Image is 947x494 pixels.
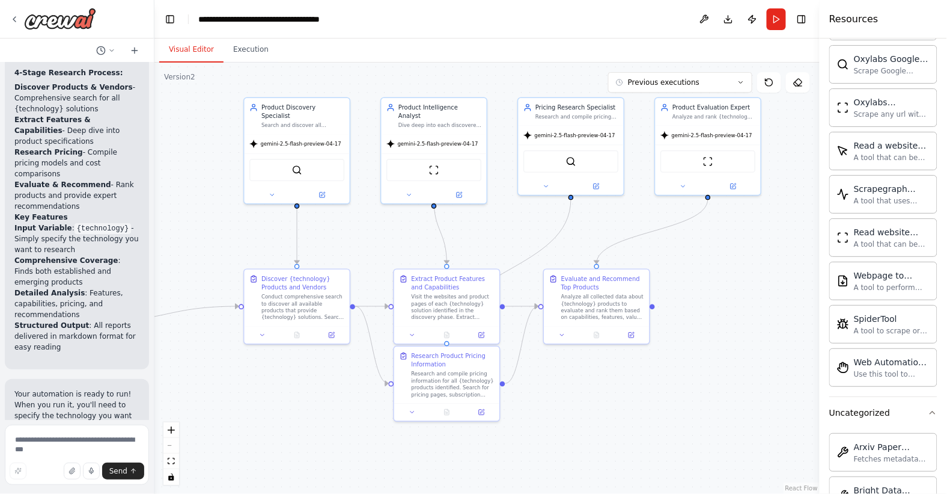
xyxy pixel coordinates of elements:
[505,302,538,310] g: Edge from 20f74d63-3594-40e0-9a32-ee14bc361c3f to 0fe28f5c-3602-4fb2-829b-8e6cc3e254ef
[854,96,930,108] div: Oxylabs Universal Scraper tool
[854,369,930,379] div: Use this tool to control a web browser and interact with websites using natural language. Capabil...
[428,407,464,418] button: No output available
[854,454,930,464] div: Fetches metadata from [GEOGRAPHIC_DATA] based on a search query and optionally downloads PDFs.
[566,156,576,167] img: SerperDevTool
[163,422,179,438] button: zoom in
[428,330,464,340] button: No output available
[355,302,388,388] g: Edge from 3353ef56-8c62-45dd-8c24-b9fdac414943 to d8e24680-9d98-4801-bb8a-37f82f79a675
[608,72,752,93] button: Previous executions
[854,196,930,206] div: A tool that uses Scrapegraph AI to intelligently scrape website content.
[243,269,350,345] div: Discover {technology} Products and VendorsConduct comprehensive search to discover all available ...
[293,199,301,264] g: Edge from 10221397-3912-4a93-ad84-9872d9aff804 to 3353ef56-8c62-45dd-8c24-b9fdac414943
[628,78,699,87] span: Previous executions
[412,275,495,292] div: Extract Product Features and Capabilities
[162,11,178,28] button: Hide left sidebar
[561,294,644,321] div: Analyze all collected data about {technology} products to evaluate and rank them based on capabil...
[14,179,139,212] li: - Rank products and provide expert recommendations
[854,153,930,162] div: A tool that can be used to read a website content.
[163,422,179,485] div: React Flow controls
[14,82,139,114] li: - Comprehensive search for all {technology} solutions
[163,438,179,454] button: zoom out
[854,110,930,119] div: Scrape any url with Oxylabs Universal Scraper
[505,302,538,388] g: Edge from d8e24680-9d98-4801-bb8a-37f82f79a675 to 0fe28f5c-3602-4fb2-829b-8e6cc3e254ef
[854,270,930,282] div: Webpage to Markdown
[854,140,930,152] div: Read a website content
[412,352,495,369] div: Research Product Pricing Information
[854,66,930,76] div: Scrape Google Search results with Oxylabs Google Search Scraper
[854,283,930,292] div: A tool to perform convert a webpage to markdown to make it easier for LLMs to understand
[829,12,878,26] h4: Resources
[837,58,849,70] img: Oxylabsgooglesearchscrapertool
[398,103,481,121] div: Product Intelligence Analyst
[164,72,195,82] div: Version 2
[261,294,344,321] div: Conduct comprehensive search to discover all available products that provide {technology} solutio...
[14,224,72,232] strong: Input Variable
[854,183,930,195] div: Scrapegraph website scraper
[14,321,89,330] strong: Structured Output
[837,275,849,287] img: Serplywebpagetomarkdowntool
[394,346,501,422] div: Research Product Pricing InformationResearch and compile pricing information for all {technology}...
[261,122,344,129] div: Search and discover all products that provide {technology} solutions, identifying key vendors, pr...
[261,103,344,121] div: Product Discovery Specialist
[592,199,713,264] g: Edge from 611afd5c-01b7-4ded-8967-5b8601d1fb0c to 0fe28f5c-3602-4fb2-829b-8e6cc3e254ef
[854,326,930,336] div: A tool to scrape or crawl a website and return LLM-ready content.
[14,289,85,297] strong: Detailed Analysis
[837,362,849,374] img: Stagehandtool
[654,97,761,196] div: Product Evaluation ExpertAnalyze and rank {technology} products based on their capabilities, feat...
[279,330,315,340] button: No output available
[261,141,341,147] span: gemini-2.5-flash-preview-04-17
[837,232,849,244] img: Scrapewebsitetool
[398,141,478,147] span: gemini-2.5-flash-preview-04-17
[854,441,930,453] div: Arxiv Paper Fetcher and Downloader
[317,330,346,340] button: Open in side panel
[854,53,930,65] div: Oxylabs Google Search Scraper tool
[198,13,333,25] nav: breadcrumb
[14,320,139,353] li: : All reports delivered in markdown format for easy reading
[102,463,144,480] button: Send
[517,97,624,196] div: Pricing Research SpecialistResearch and compile pricing information for {technology} products, in...
[14,256,118,265] strong: Comprehensive Coverage
[83,463,100,480] button: Click to speak your automation idea
[24,8,96,29] img: Logo
[125,43,144,58] button: Start a new chat
[829,407,890,419] div: Uncategorized
[412,294,495,321] div: Visit the websites and product pages of each {technology} solution identified in the discovery ph...
[854,313,930,325] div: SpiderTool
[159,37,224,63] button: Visual Editor
[829,397,937,428] button: Uncategorized
[14,114,139,147] li: - Deep dive into product specifications
[429,165,439,175] img: ScrapeWebsiteTool
[672,103,755,112] div: Product Evaluation Expert
[14,116,91,135] strong: Extract Features & Capabilities
[837,446,849,458] img: Arxivpapertool
[14,288,139,320] li: : Features, capabilities, pricing, and recommendations
[703,156,713,167] img: ScrapeWebsiteTool
[394,269,501,345] div: Extract Product Features and CapabilitiesVisit the websites and product pages of each {technology...
[292,165,302,175] img: SerperDevTool
[854,226,930,238] div: Read website content
[467,407,496,418] button: Open in side panel
[435,190,484,200] button: Open in side panel
[543,269,650,345] div: Evaluate and Recommend Top ProductsAnalyze all collected data about {technology} products to eval...
[443,199,576,341] g: Edge from 7e5381fb-db99-493f-afe5-b1d304d19dcd to d8e24680-9d98-4801-bb8a-37f82f79a675
[572,181,621,191] button: Open in side panel
[412,371,495,398] div: Research and compile pricing information for all {technology} products identified. Search for pri...
[14,69,123,77] strong: 4-Stage Research Process:
[14,213,68,221] strong: Key Features
[535,132,615,138] span: gemini-2.5-flash-preview-04-17
[14,255,139,288] li: : Finds both established and emerging products
[837,188,849,200] img: Scrapegraphscrapetool
[163,454,179,469] button: fit view
[14,148,83,156] strong: Research Pricing
[243,97,350,205] div: Product Discovery SpecialistSearch and discover all products that provide {technology} solutions,...
[64,463,81,480] button: Upload files
[561,275,644,292] div: Evaluate and Recommend Top Products
[261,275,344,292] div: Discover {technology} Products and Vendors
[837,102,849,114] img: Oxylabsuniversalscrapertool
[672,114,755,120] div: Analyze and rank {technology} products based on their capabilities, features, market position, an...
[793,11,810,28] button: Hide right sidebar
[785,485,818,492] a: React Flow attribution
[91,43,120,58] button: Switch to previous chat
[467,330,496,340] button: Open in side panel
[709,181,758,191] button: Open in side panel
